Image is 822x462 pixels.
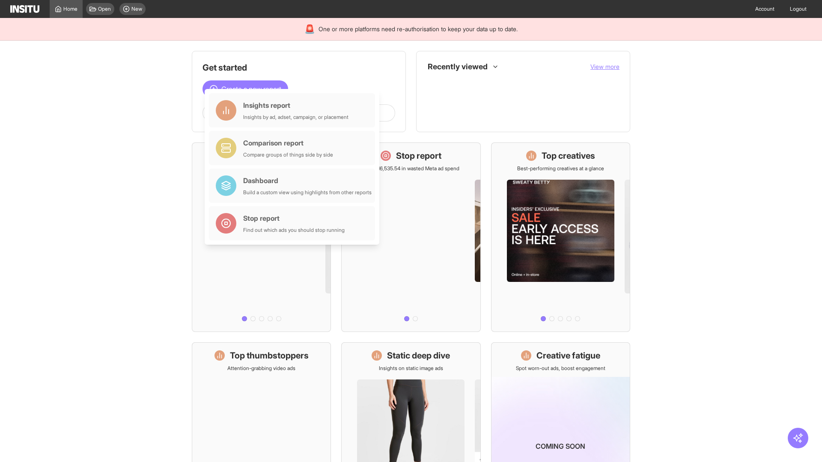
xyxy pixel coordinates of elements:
[131,6,142,12] span: New
[243,138,333,148] div: Comparison report
[396,150,441,162] h1: Stop report
[542,150,595,162] h1: Top creatives
[243,213,345,223] div: Stop report
[221,84,281,94] span: Create a new report
[243,100,348,110] div: Insights report
[491,142,630,332] a: Top creativesBest-performing creatives at a glance
[379,365,443,372] p: Insights on static image ads
[341,142,480,332] a: Stop reportSave £16,535.54 in wasted Meta ad spend
[304,23,315,35] div: 🚨
[243,175,372,186] div: Dashboard
[203,62,395,74] h1: Get started
[243,151,333,158] div: Compare groups of things side by side
[192,142,331,332] a: What's live nowSee all active ads instantly
[230,349,309,361] h1: Top thumbstoppers
[243,114,348,121] div: Insights by ad, adset, campaign, or placement
[243,227,345,234] div: Find out which ads you should stop running
[590,62,619,71] button: View more
[387,349,450,361] h1: Static deep dive
[203,80,288,98] button: Create a new report
[227,365,295,372] p: Attention-grabbing video ads
[517,165,604,172] p: Best-performing creatives at a glance
[243,189,372,196] div: Build a custom view using highlights from other reports
[590,63,619,70] span: View more
[363,165,459,172] p: Save £16,535.54 in wasted Meta ad spend
[10,5,39,13] img: Logo
[63,6,77,12] span: Home
[319,25,518,33] span: One or more platforms need re-authorisation to keep your data up to date.
[98,6,111,12] span: Open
